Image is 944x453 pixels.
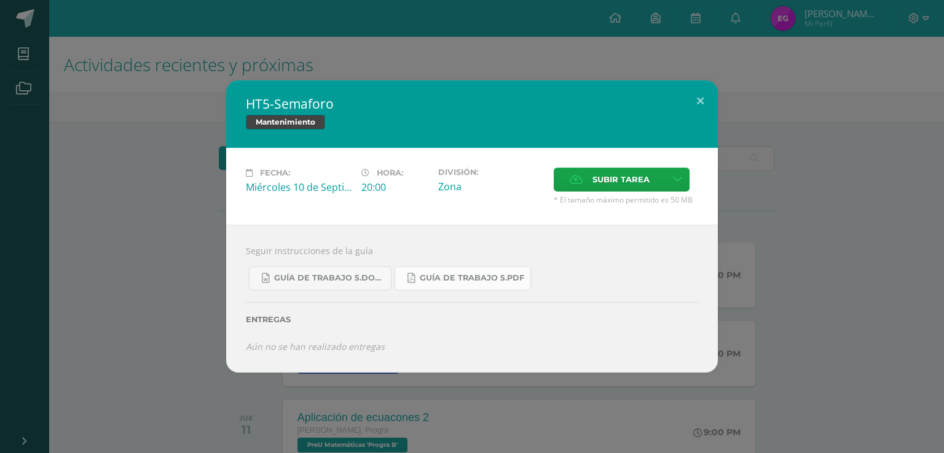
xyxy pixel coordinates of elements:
i: Aún no se han realizado entregas [246,341,385,352]
div: Miércoles 10 de Septiembre [246,180,352,194]
h2: HT5-Semaforo [246,95,698,112]
label: Entregas [246,315,698,324]
button: Close (Esc) [683,80,718,122]
div: Seguir instrucciones de la guía [226,225,718,373]
a: Guía de trabajo 5.pdf [395,266,531,290]
span: Mantenimiento [246,115,325,130]
span: Guía de trabajo 5.pdf [420,273,524,283]
span: Guía de trabajo 5.docx [274,273,385,283]
div: 20:00 [361,180,428,194]
span: Fecha: [260,168,290,177]
label: División: [438,168,544,177]
span: Hora: [377,168,403,177]
span: Subir tarea [592,168,650,191]
span: * El tamaño máximo permitido es 50 MB [554,195,698,205]
div: Zona [438,180,544,193]
a: Guía de trabajo 5.docx [249,266,391,290]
